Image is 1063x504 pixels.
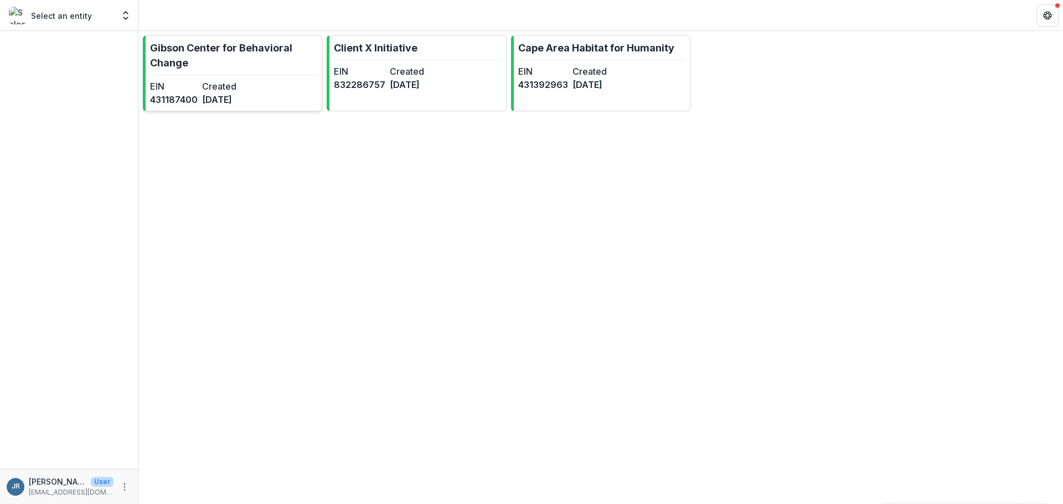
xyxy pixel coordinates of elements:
dd: 832286757 [334,78,385,91]
dt: EIN [150,80,198,93]
p: [EMAIL_ADDRESS][DOMAIN_NAME] [29,487,113,497]
p: User [91,477,113,487]
p: Client X Initiative [334,40,417,55]
button: More [118,480,131,493]
dt: EIN [518,65,568,78]
button: Get Help [1036,4,1059,27]
p: Gibson Center for Behavioral Change [150,40,317,70]
img: Select an entity [9,7,27,24]
button: Open entity switcher [118,4,133,27]
p: [PERSON_NAME] [29,476,86,487]
dd: 431187400 [150,93,198,106]
div: Janice Ruesler [12,483,20,490]
dt: Created [572,65,622,78]
dd: [DATE] [202,93,250,106]
dt: Created [390,65,441,78]
p: Cape Area Habitat for Humanity [518,40,674,55]
dd: [DATE] [390,78,441,91]
dd: [DATE] [572,78,622,91]
dt: EIN [334,65,385,78]
dd: 431392963 [518,78,568,91]
p: Select an entity [31,10,92,22]
dt: Created [202,80,250,93]
a: Client X InitiativeEIN832286757Created[DATE] [327,35,506,111]
a: Gibson Center for Behavioral ChangeEIN431187400Created[DATE] [143,35,322,111]
a: Cape Area Habitat for HumanityEIN431392963Created[DATE] [511,35,690,111]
